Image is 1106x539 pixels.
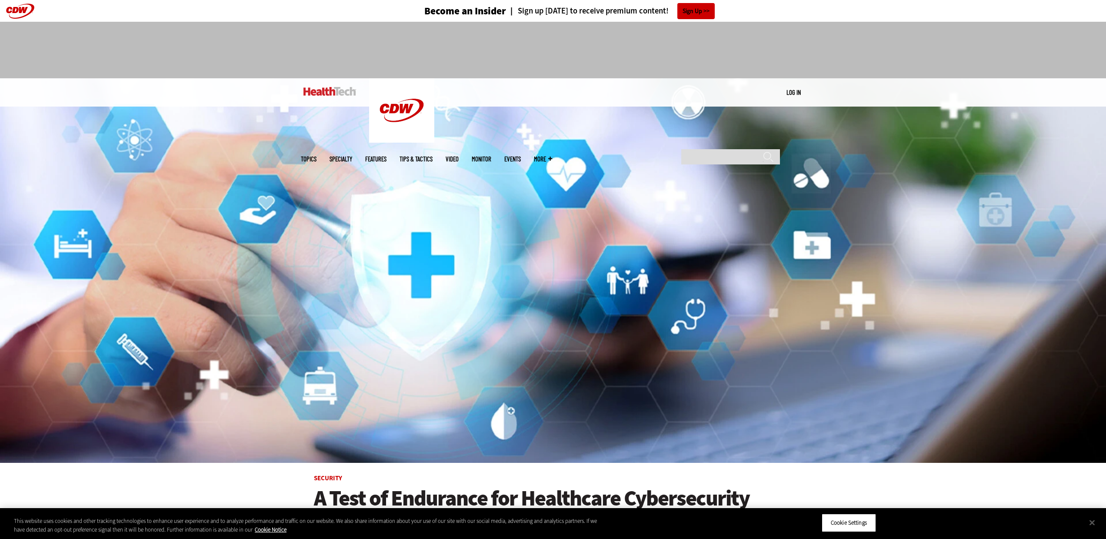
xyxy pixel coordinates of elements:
img: Home [369,78,434,143]
a: Log in [786,88,801,96]
img: Home [303,87,356,96]
a: CDW [369,136,434,145]
button: Close [1083,513,1102,532]
div: This website uses cookies and other tracking technologies to enhance user experience and to analy... [14,517,608,534]
a: Become an Insider [392,6,506,16]
a: Features [365,156,386,162]
iframe: advertisement [395,30,711,70]
a: Video [446,156,459,162]
a: MonITor [472,156,491,162]
button: Cookie Settings [822,514,876,532]
a: Sign up [DATE] to receive premium content! [506,7,669,15]
a: Events [504,156,521,162]
a: Security [314,474,342,482]
span: Topics [301,156,316,162]
span: Specialty [330,156,352,162]
a: Tips & Tactics [400,156,433,162]
div: User menu [786,88,801,97]
a: A Test of Endurance for Healthcare Cybersecurity [314,486,792,510]
a: More information about your privacy [255,526,286,533]
a: Sign Up [677,3,715,19]
h3: Become an Insider [424,6,506,16]
span: More [534,156,552,162]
